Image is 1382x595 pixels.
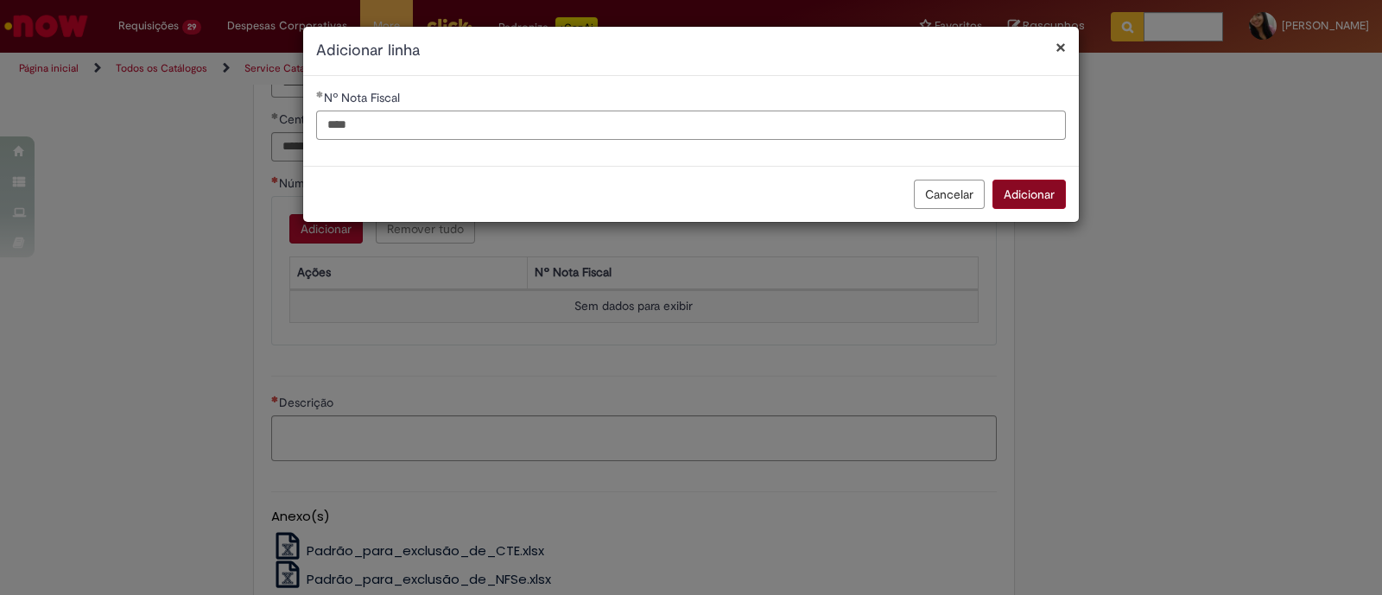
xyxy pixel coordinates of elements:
[324,90,403,105] span: Nº Nota Fiscal
[992,180,1066,209] button: Adicionar
[316,91,324,98] span: Obrigatório Preenchido
[914,180,985,209] button: Cancelar
[316,40,1066,62] h2: Adicionar linha
[1056,38,1066,56] button: Fechar modal
[316,111,1066,140] input: Nº Nota Fiscal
